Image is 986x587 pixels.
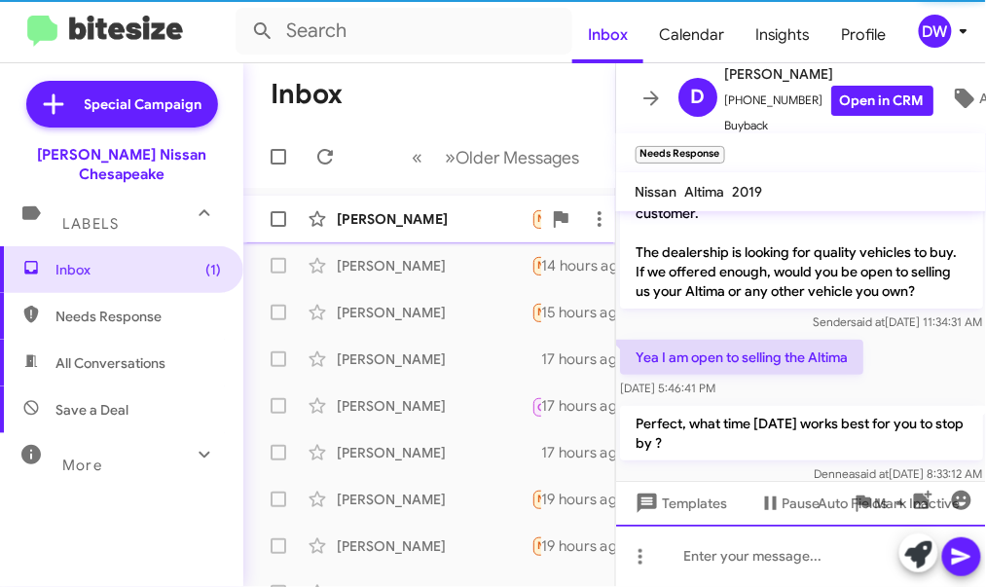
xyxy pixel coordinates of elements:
span: [PERSON_NAME] [725,62,933,86]
div: This is fairly new. [531,443,541,462]
a: Insights [740,7,826,63]
span: « [413,145,423,169]
div: 17 hours ago [541,443,642,462]
span: Nissan [636,183,677,201]
div: [PERSON_NAME] [337,349,531,369]
a: Profile [826,7,902,63]
div: [PERSON_NAME] [337,443,531,462]
a: Inbox [572,7,643,63]
span: said at [855,466,889,481]
span: Needs Response [538,306,621,318]
div: 17 hours ago [541,396,642,416]
span: 2019 [733,183,763,201]
small: Needs Response [636,146,725,164]
span: Altima [685,183,725,201]
div: 19 hours ago [541,490,642,509]
div: 14 hours ago [541,256,643,275]
span: [PHONE_NUMBER] [725,86,933,116]
span: Sender [DATE] 11:34:31 AM [813,314,982,329]
div: Yes [531,207,541,230]
a: Special Campaign [26,81,218,128]
div: DW [919,15,952,48]
span: [DATE] 5:46:41 PM [620,381,715,395]
div: Im glad to hear that [531,393,541,418]
div: Yes everything went fine. I was trying to see if I like the Pathfinders in which I realize it was... [531,488,541,510]
p: Perfect, what time [DATE] works best for you to stop by ? [620,406,983,460]
div: [PERSON_NAME] [337,490,531,509]
button: Templates [616,486,744,521]
span: Buyback [725,116,933,135]
button: Next [434,137,592,177]
span: Needs Response [538,259,621,272]
span: said at [851,314,885,329]
div: 19 hours ago [541,536,642,556]
a: Open in CRM [831,86,933,116]
div: 15 hours ago [541,303,642,322]
div: Yea I am open to selling the Altima [531,254,541,276]
div: [PERSON_NAME] [337,256,531,275]
span: More [62,457,102,474]
div: [PERSON_NAME] [337,209,531,229]
span: D [690,82,705,113]
div: Yes thank you [531,534,541,557]
span: Special Campaign [85,94,202,114]
div: [PERSON_NAME] [337,303,531,322]
button: DW [902,15,965,48]
span: Call Them [538,401,589,414]
div: Im glad to hear that [531,349,541,369]
p: Hi [PERSON_NAME] this is [PERSON_NAME], General Manager at [PERSON_NAME] Nissan of [GEOGRAPHIC_DA... [620,137,983,309]
span: » [446,145,456,169]
span: Auto Fields [819,486,912,521]
div: 17 hours ago [541,349,642,369]
button: Auto Fields [803,486,928,521]
span: All Conversations [55,353,165,373]
a: Calendar [643,7,740,63]
button: Previous [401,137,435,177]
p: Yea I am open to selling the Altima [620,340,863,375]
span: Needs Response [55,307,221,326]
span: Inbox [55,260,221,279]
span: Dennea [DATE] 8:33:12 AM [814,466,982,481]
span: Needs Response [538,539,621,552]
h1: Inbox [271,79,343,110]
span: Needs Response [538,212,621,225]
span: Save a Deal [55,400,128,420]
input: Search [236,8,572,55]
button: Pause [744,486,836,521]
span: Older Messages [456,147,580,168]
nav: Page navigation example [402,137,592,177]
div: [PERSON_NAME] [337,396,531,416]
div: [PERSON_NAME] [337,536,531,556]
span: Needs Response [538,493,621,505]
div: Yes [531,301,541,323]
span: Templates [632,486,728,521]
span: (1) [205,260,221,279]
span: Labels [62,215,119,233]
